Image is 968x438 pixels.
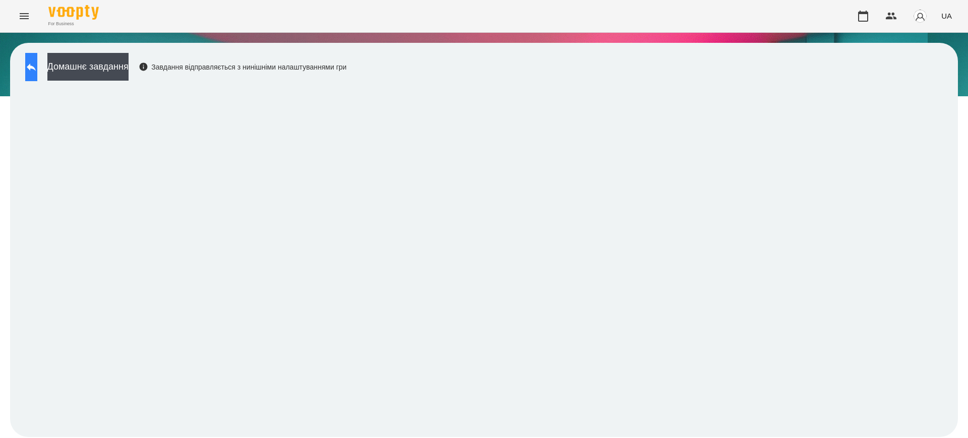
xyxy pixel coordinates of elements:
div: Завдання відправляється з нинішніми налаштуваннями гри [139,62,347,72]
img: avatar_s.png [913,9,927,23]
button: Домашнє завдання [47,53,129,81]
button: Menu [12,4,36,28]
img: Voopty Logo [48,5,99,20]
span: UA [941,11,952,21]
span: For Business [48,21,99,27]
button: UA [937,7,956,25]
